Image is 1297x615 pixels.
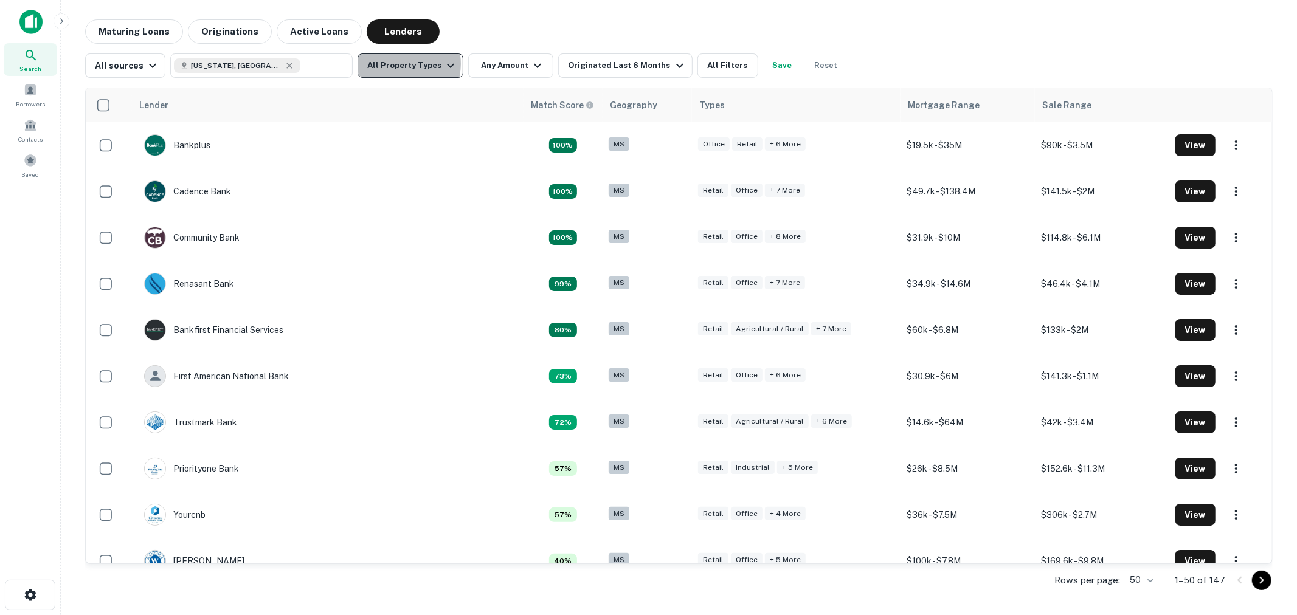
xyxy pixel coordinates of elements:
[549,461,577,476] div: Capitalize uses an advanced AI algorithm to match your search with the best lender. The match sco...
[731,230,763,244] div: Office
[731,507,763,521] div: Office
[901,307,1035,353] td: $60k - $6.8M
[698,276,728,290] div: Retail
[549,277,577,291] div: Capitalize uses an advanced AI algorithm to match your search with the best lender. The match sco...
[549,554,577,568] div: Capitalize uses an advanced AI algorithm to match your search with the best lender. The match sco...
[731,553,763,567] div: Office
[692,88,901,122] th: Types
[765,184,805,198] div: + 7 more
[191,60,282,71] span: [US_STATE], [GEOGRAPHIC_DATA]
[698,414,728,428] div: Retail
[731,368,763,382] div: Office
[731,322,809,336] div: Agricultural / Rural
[609,553,629,567] div: MS
[1175,504,1216,526] button: View
[144,134,210,156] div: Bankplus
[732,137,763,151] div: Retail
[609,414,629,428] div: MS
[777,461,818,475] div: + 5 more
[698,322,728,336] div: Retail
[145,504,165,525] img: picture
[609,368,629,382] div: MS
[1175,550,1216,572] button: View
[549,507,577,522] div: Capitalize uses an advanced AI algorithm to match your search with the best lender. The match sco...
[367,19,440,44] button: Lenders
[144,458,239,479] div: Priorityone Bank
[763,53,802,78] button: Save your search to get updates of matches that match your search criteria.
[4,114,57,146] div: Contacts
[16,99,45,109] span: Borrowers
[765,230,806,244] div: + 8 more
[468,53,553,78] button: Any Amount
[609,507,629,521] div: MS
[901,399,1035,445] td: $14.6k - $64M
[1035,168,1169,215] td: $141.5k - $2M
[698,507,728,521] div: Retail
[1175,227,1216,249] button: View
[698,553,728,567] div: Retail
[1175,573,1225,588] p: 1–50 of 147
[1175,411,1216,433] button: View
[22,170,40,179] span: Saved
[145,181,165,202] img: picture
[1252,571,1271,590] button: Go to next page
[524,88,603,122] th: Capitalize uses an advanced AI algorithm to match your search with the best lender. The match sco...
[698,137,730,151] div: Office
[1035,353,1169,399] td: $141.3k - $1.1M
[765,507,806,521] div: + 4 more
[1175,273,1216,295] button: View
[549,415,577,430] div: Capitalize uses an advanced AI algorithm to match your search with the best lender. The match sco...
[1035,307,1169,353] td: $133k - $2M
[807,53,846,78] button: Reset
[1175,458,1216,479] button: View
[901,168,1035,215] td: $49.7k - $138.4M
[609,137,629,151] div: MS
[549,369,577,383] div: Capitalize uses an advanced AI algorithm to match your search with the best lender. The match sco...
[901,88,1035,122] th: Mortgage Range
[19,10,43,34] img: capitalize-icon.png
[145,320,165,340] img: picture
[145,273,165,294] img: picture
[18,134,43,144] span: Contacts
[568,58,687,73] div: Originated Last 6 Months
[549,184,577,199] div: Capitalize uses an advanced AI algorithm to match your search with the best lender. The match sco...
[85,53,165,78] button: All sources
[549,323,577,337] div: Capitalize uses an advanced AI algorithm to match your search with the best lender. The match sco...
[4,149,57,182] a: Saved
[144,227,240,249] div: Community Bank
[1035,88,1169,122] th: Sale Range
[531,98,592,112] h6: Match Score
[698,368,728,382] div: Retail
[558,53,692,78] button: Originated Last 6 Months
[765,137,806,151] div: + 6 more
[1125,571,1155,589] div: 50
[901,261,1035,307] td: $34.9k - $14.6M
[277,19,362,44] button: Active Loans
[4,43,57,76] a: Search
[731,414,809,428] div: Agricultural / Rural
[144,319,283,341] div: Bankfirst Financial Services
[144,365,289,387] div: First American National Bank
[132,88,524,122] th: Lender
[19,64,41,74] span: Search
[1236,518,1297,576] iframe: Chat Widget
[1035,538,1169,584] td: $169.6k - $9.8M
[699,98,725,112] div: Types
[609,230,629,244] div: MS
[731,461,775,475] div: Industrial
[144,180,231,202] div: Cadence Bank
[1035,261,1169,307] td: $46.4k - $4.1M
[1175,134,1216,156] button: View
[144,504,206,526] div: Yourcnb
[139,98,168,112] div: Lender
[145,412,165,433] img: picture
[731,184,763,198] div: Office
[95,58,160,73] div: All sources
[85,19,183,44] button: Maturing Loans
[901,538,1035,584] td: $100k - $7.8M
[1035,215,1169,261] td: $114.8k - $6.1M
[698,461,728,475] div: Retail
[1175,319,1216,341] button: View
